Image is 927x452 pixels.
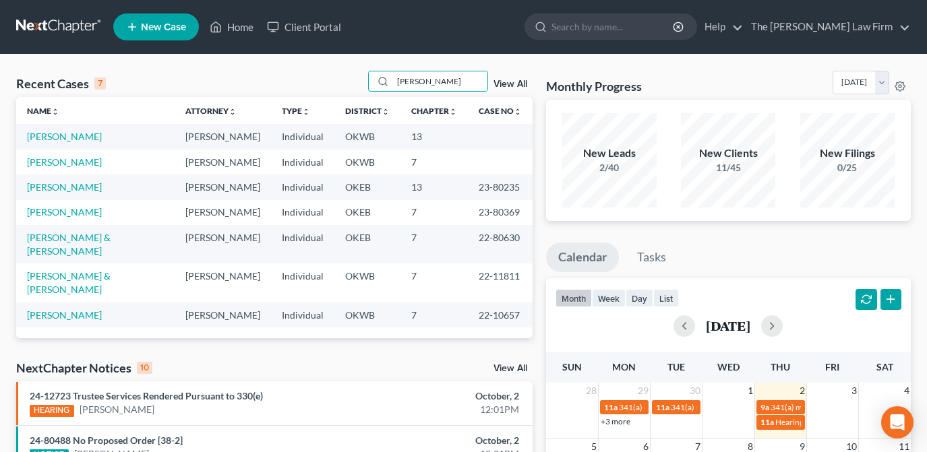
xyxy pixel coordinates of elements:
td: 13 [400,174,468,199]
td: Individual [271,150,334,174]
i: unfold_more [382,108,390,116]
td: OKWB [334,150,400,174]
span: 29 [636,383,650,399]
span: 341(a) meeting for [PERSON_NAME] [619,402,749,412]
div: HEARING [30,405,74,417]
span: New Case [141,22,186,32]
td: 7 [400,225,468,263]
a: [PERSON_NAME] [27,131,102,142]
span: Thu [771,361,790,373]
a: Chapterunfold_more [411,106,457,116]
a: Districtunfold_more [345,106,390,116]
div: New Filings [800,146,895,161]
h3: Monthly Progress [546,78,642,94]
a: Calendar [546,243,619,272]
i: unfold_more [514,108,522,116]
i: unfold_more [51,108,59,116]
td: [PERSON_NAME] [175,225,271,263]
a: Case Nounfold_more [479,106,522,116]
div: 12:01PM [365,403,519,416]
td: 7 [400,150,468,174]
span: 30 [688,383,702,399]
span: Tue [667,361,685,373]
td: 22-10657 [468,302,533,327]
a: [PERSON_NAME] & [PERSON_NAME] [27,270,111,295]
td: [PERSON_NAME] [175,124,271,149]
span: Mon [612,361,636,373]
a: Tasks [625,243,678,272]
td: 23-80369 [468,200,533,225]
td: 23-80235 [468,174,533,199]
a: Home [203,15,260,39]
i: unfold_more [229,108,237,116]
span: 9a [760,402,769,412]
h2: [DATE] [706,319,750,333]
a: Client Portal [260,15,348,39]
td: 7 [400,302,468,327]
a: 24-12723 Trustee Services Rendered Pursuant to 330(e) [30,390,263,401]
span: 341(a) meeting for [PERSON_NAME] [771,402,901,412]
span: 28 [585,383,598,399]
span: Wed [717,361,740,373]
a: [PERSON_NAME] [27,181,102,193]
td: Individual [271,302,334,327]
td: OKWB [334,263,400,302]
a: The [PERSON_NAME] Law Firm [744,15,910,39]
td: Individual [271,263,334,302]
i: unfold_more [302,108,310,116]
div: 7 [94,77,106,90]
a: [PERSON_NAME] [80,403,154,416]
span: 11a [656,402,669,412]
td: 7 [400,200,468,225]
button: day [626,289,653,307]
span: 1 [746,383,754,399]
td: OKWB [334,302,400,327]
div: Open Intercom Messenger [881,406,914,439]
div: October, 2 [365,389,519,403]
i: unfold_more [449,108,457,116]
span: Hearing for [PERSON_NAME] [775,417,880,427]
td: Individual [271,200,334,225]
a: View All [494,79,527,89]
td: [PERSON_NAME] [175,263,271,302]
div: October, 2 [365,434,519,447]
a: Nameunfold_more [27,106,59,116]
td: 13 [400,124,468,149]
input: Search by name... [551,14,675,39]
td: OKEB [334,225,400,263]
a: 24-80488 No Proposed Order [38-2] [30,434,183,446]
div: New Clients [681,146,775,161]
a: +3 more [601,416,630,426]
button: list [653,289,679,307]
a: Help [698,15,743,39]
span: 3 [850,383,858,399]
a: [PERSON_NAME] & [PERSON_NAME] [27,232,111,257]
span: Fri [825,361,839,373]
td: Individual [271,174,334,199]
td: [PERSON_NAME] [175,174,271,199]
span: 11a [760,417,774,427]
a: [PERSON_NAME] [27,156,102,168]
span: 4 [903,383,911,399]
span: 2 [798,383,806,399]
input: Search by name... [393,71,487,91]
div: 2/40 [562,161,657,174]
div: 10 [137,362,152,374]
div: 0/25 [800,161,895,174]
a: View All [494,364,527,373]
td: [PERSON_NAME] [175,302,271,327]
td: Individual [271,124,334,149]
a: [PERSON_NAME] [27,206,102,218]
td: Individual [271,225,334,263]
a: [PERSON_NAME] [27,309,102,321]
span: Sat [876,361,893,373]
td: OKWB [334,124,400,149]
td: OKEB [334,174,400,199]
button: week [592,289,626,307]
span: Sun [562,361,582,373]
td: [PERSON_NAME] [175,200,271,225]
a: Typeunfold_more [282,106,310,116]
button: month [556,289,592,307]
div: 11/45 [681,161,775,174]
span: 341(a) meeting for [PERSON_NAME] [671,402,801,412]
